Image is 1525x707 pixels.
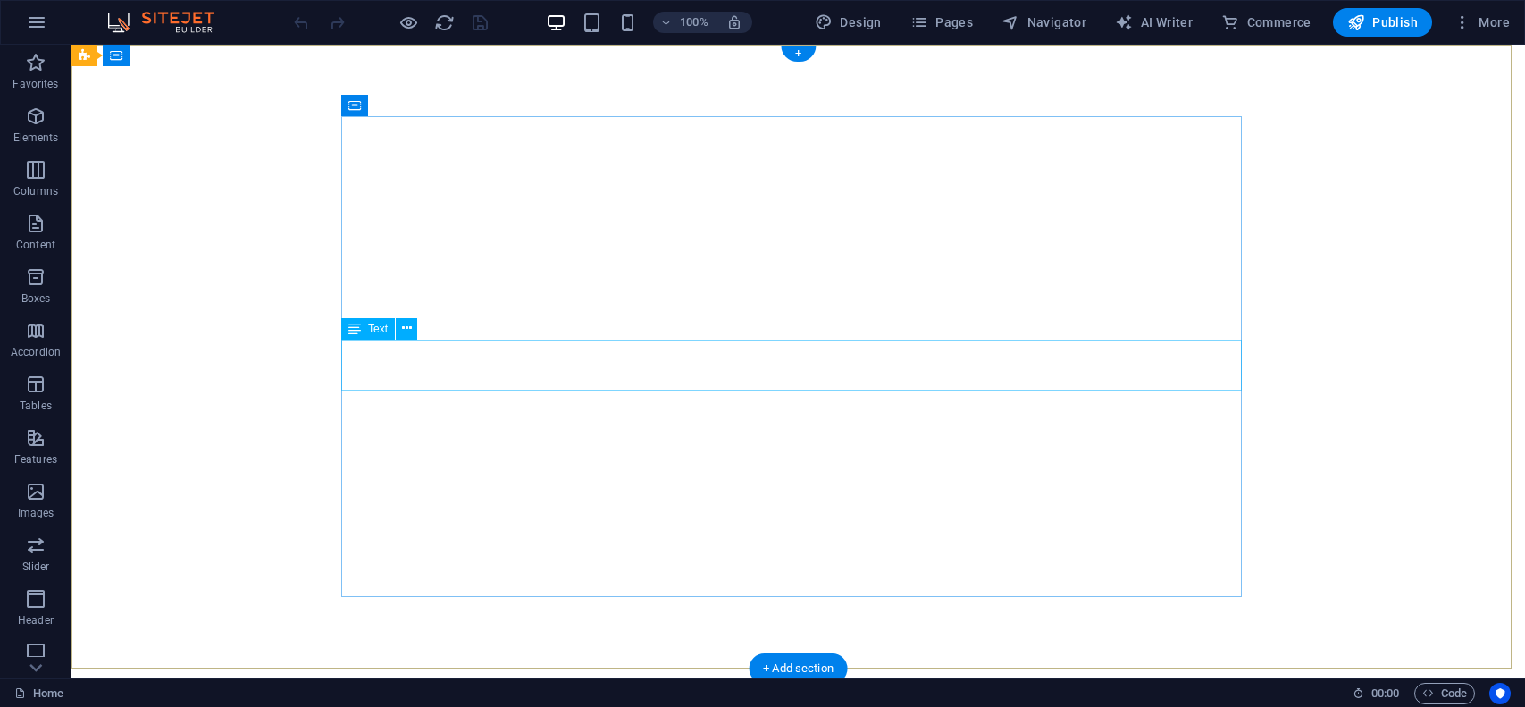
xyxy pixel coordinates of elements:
p: Slider [22,560,50,574]
p: Tables [20,399,52,413]
button: Design [808,8,889,37]
button: reload [433,12,455,33]
i: On resize automatically adjust zoom level to fit chosen device. [726,14,742,30]
div: + [781,46,816,62]
i: Reload page [434,13,455,33]
p: Favorites [13,77,58,91]
p: Columns [13,184,58,198]
button: AI Writer [1108,8,1200,37]
p: Images [18,506,54,520]
span: : [1384,686,1387,700]
h6: Session time [1353,683,1400,704]
a: Click to cancel selection. Double-click to open Pages [14,683,63,704]
span: Publish [1347,13,1418,31]
button: Navigator [994,8,1093,37]
span: More [1454,13,1510,31]
button: Commerce [1214,8,1319,37]
p: Features [14,452,57,467]
img: Editor Logo [103,12,237,33]
button: More [1446,8,1517,37]
div: Design (Ctrl+Alt+Y) [808,8,889,37]
button: Usercentrics [1489,683,1511,704]
button: Publish [1333,8,1432,37]
p: Boxes [21,291,51,306]
span: 00 00 [1371,683,1399,704]
p: Content [16,238,55,252]
div: + Add section [749,653,848,684]
h6: 100% [680,12,708,33]
span: AI Writer [1115,13,1193,31]
button: Pages [903,8,980,37]
span: Text [368,324,388,334]
span: Design [815,13,882,31]
p: Header [18,613,54,627]
button: 100% [653,12,716,33]
button: Code [1414,683,1475,704]
span: Navigator [1001,13,1086,31]
p: Accordion [11,345,61,359]
span: Pages [910,13,973,31]
span: Commerce [1221,13,1311,31]
button: Click here to leave preview mode and continue editing [398,12,419,33]
p: Elements [13,130,59,145]
span: Code [1422,683,1467,704]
